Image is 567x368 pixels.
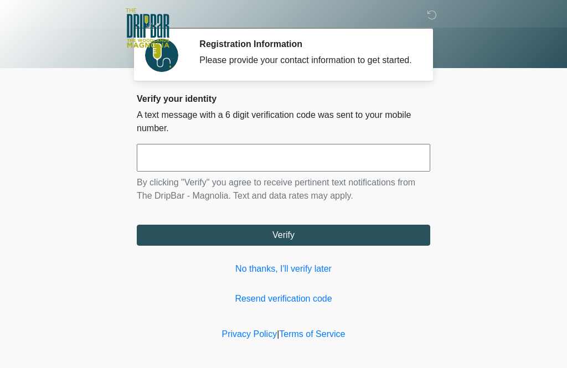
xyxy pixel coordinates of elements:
[137,262,430,276] a: No thanks, I'll verify later
[137,108,430,135] p: A text message with a 6 digit verification code was sent to your mobile number.
[222,329,277,339] a: Privacy Policy
[199,54,414,67] div: Please provide your contact information to get started.
[137,94,430,104] h2: Verify your identity
[126,8,169,49] img: The DripBar - Magnolia Logo
[279,329,345,339] a: Terms of Service
[277,329,279,339] a: |
[137,292,430,305] a: Resend verification code
[137,176,430,203] p: By clicking "Verify" you agree to receive pertinent text notifications from The DripBar - Magnoli...
[137,225,430,246] button: Verify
